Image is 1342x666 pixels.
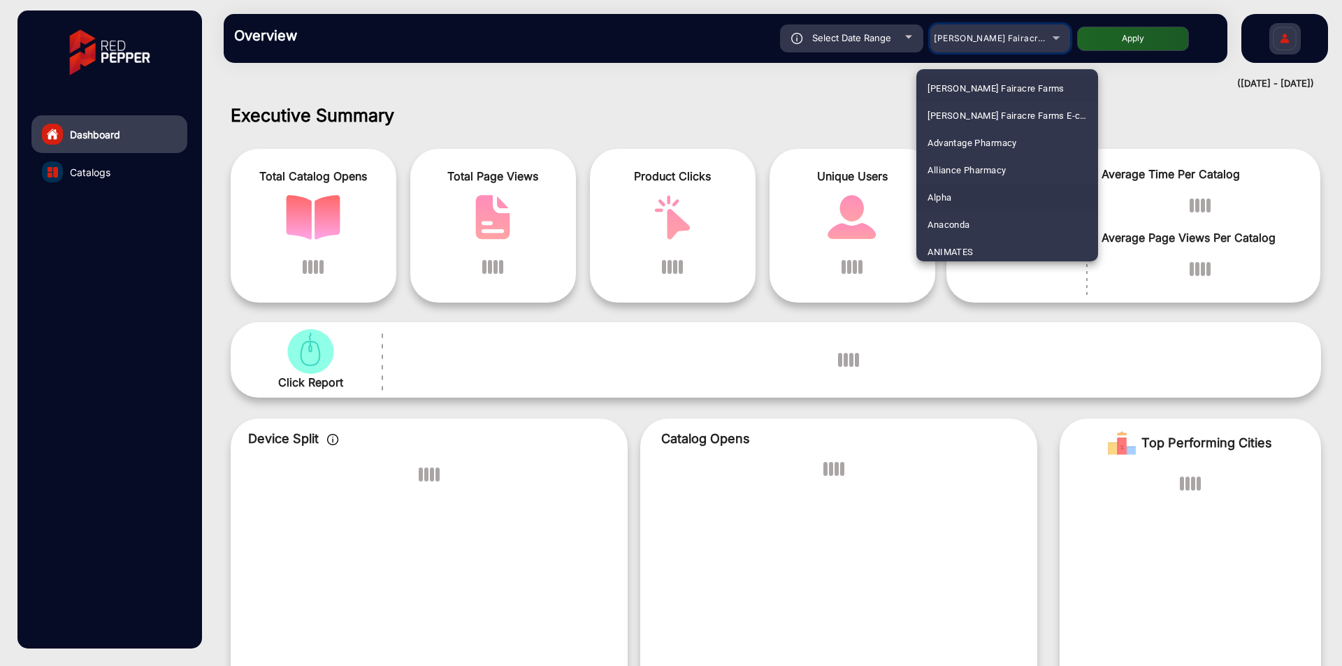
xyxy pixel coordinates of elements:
[928,102,1087,129] span: [PERSON_NAME] Fairacre Farms E-commerce
[928,129,1016,157] span: Advantage Pharmacy
[928,238,973,266] span: ANIMATES
[928,184,951,211] span: Alpha
[928,211,969,238] span: Anaconda
[928,157,1006,184] span: Alliance Pharmacy
[928,75,1064,102] span: [PERSON_NAME] Fairacre Farms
